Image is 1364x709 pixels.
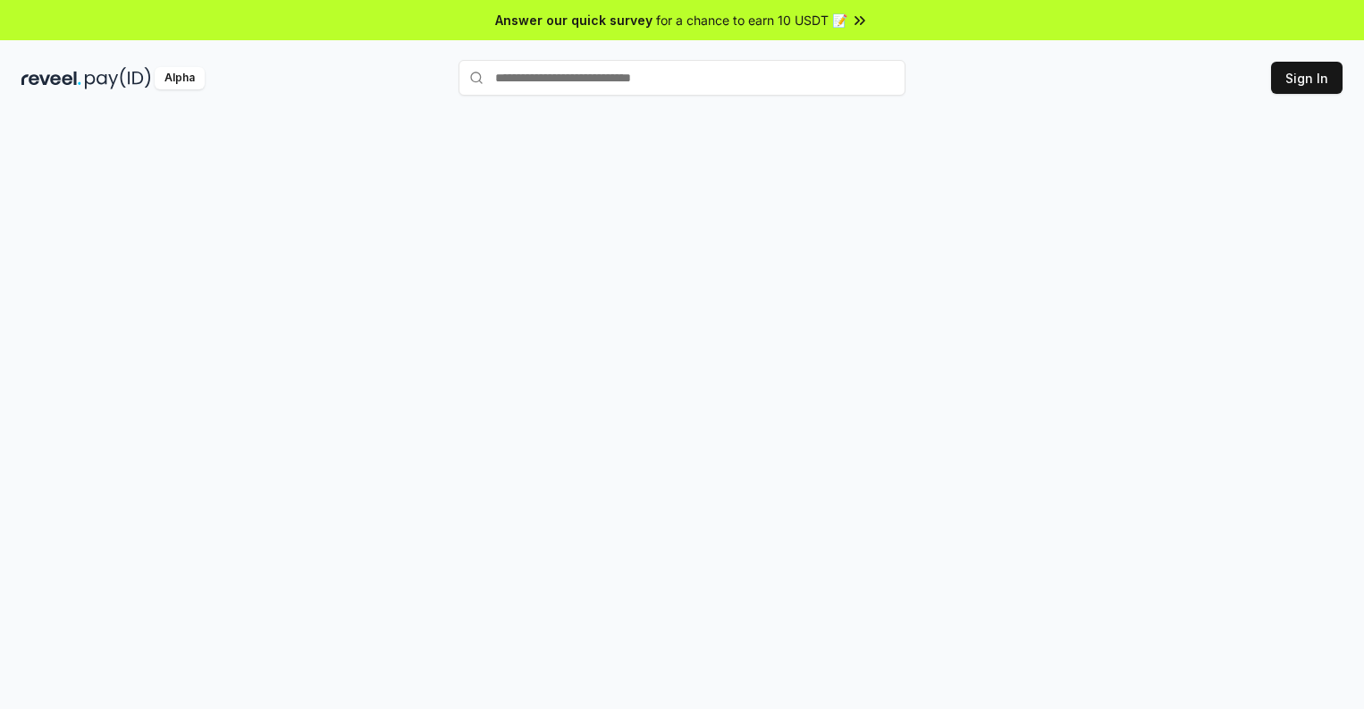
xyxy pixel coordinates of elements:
[155,67,205,89] div: Alpha
[656,11,847,30] span: for a chance to earn 10 USDT 📝
[21,67,81,89] img: reveel_dark
[1271,62,1343,94] button: Sign In
[85,67,151,89] img: pay_id
[495,11,653,30] span: Answer our quick survey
